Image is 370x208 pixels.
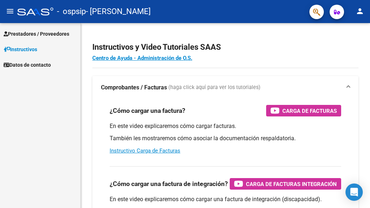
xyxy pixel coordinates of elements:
[92,55,192,61] a: Centro de Ayuda - Administración de O.S.
[86,4,151,19] span: - [PERSON_NAME]
[6,7,14,16] mat-icon: menu
[168,84,260,92] span: (haga click aquí para ver los tutoriales)
[92,40,358,54] h2: Instructivos y Video Tutoriales SAAS
[110,147,180,154] a: Instructivo Carga de Facturas
[110,106,185,116] h3: ¿Cómo cargar una factura?
[110,179,228,189] h3: ¿Cómo cargar una factura de integración?
[101,84,167,92] strong: Comprobantes / Facturas
[57,4,86,19] span: - ospsip
[356,7,364,16] mat-icon: person
[246,180,337,189] span: Carga de Facturas Integración
[4,61,51,69] span: Datos de contacto
[92,76,358,99] mat-expansion-panel-header: Comprobantes / Facturas (haga click aquí para ver los tutoriales)
[110,195,341,203] p: En este video explicaremos cómo cargar una factura de integración (discapacidad).
[110,122,341,130] p: En este video explicaremos cómo cargar facturas.
[230,178,341,190] button: Carga de Facturas Integración
[4,30,69,38] span: Prestadores / Proveedores
[266,105,341,116] button: Carga de Facturas
[345,183,363,201] div: Open Intercom Messenger
[4,45,37,53] span: Instructivos
[282,106,337,115] span: Carga de Facturas
[110,134,341,142] p: También les mostraremos cómo asociar la documentación respaldatoria.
